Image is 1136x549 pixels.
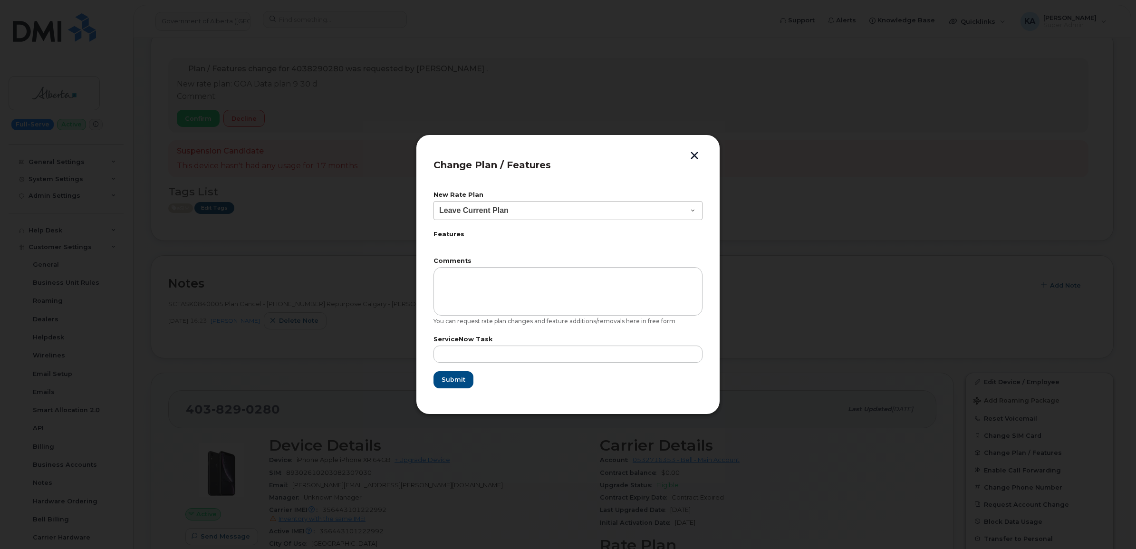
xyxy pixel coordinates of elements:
label: ServiceNow Task [433,337,703,343]
label: Comments [433,258,703,264]
button: Submit [433,371,473,388]
span: Submit [442,375,465,384]
label: New Rate Plan [433,192,703,198]
div: You can request rate plan changes and feature additions/removals here in free form [433,318,703,325]
span: Change Plan / Features [433,159,551,171]
label: Features [433,231,703,238]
